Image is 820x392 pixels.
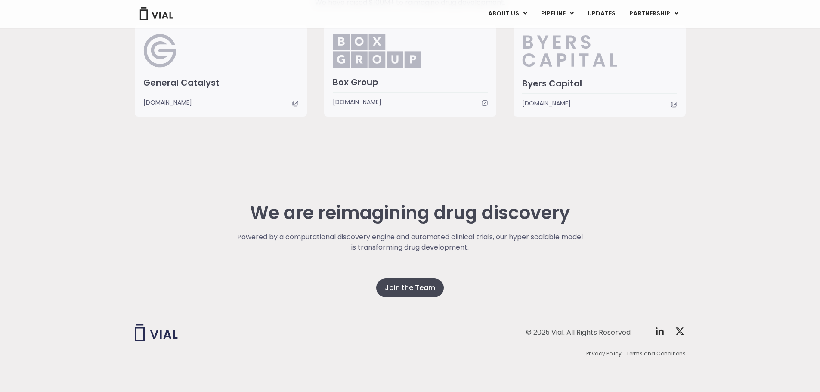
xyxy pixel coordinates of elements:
span: [DOMAIN_NAME] [333,97,381,107]
img: Vial logo wih "Vial" spelled out [135,324,178,341]
a: [DOMAIN_NAME] [333,97,488,107]
a: PIPELINEMenu Toggle [534,6,580,21]
a: [DOMAIN_NAME] [143,98,298,107]
div: © 2025 Vial. All Rights Reserved [526,328,631,337]
h3: Byers Capital [522,78,677,89]
a: [DOMAIN_NAME] [522,99,677,108]
h3: General Catalyst [143,77,298,88]
p: Powered by a computational discovery engine and automated clinical trials, our hyper scalable mod... [236,232,584,253]
a: Privacy Policy [586,350,622,358]
h3: Box Group [333,77,488,88]
img: Byers_Capital.svg [522,34,652,68]
span: Join the Team [385,283,435,293]
img: Box_Group.png [333,34,421,68]
a: PARTNERSHIPMenu Toggle [622,6,685,21]
a: UPDATES [581,6,622,21]
span: [DOMAIN_NAME] [522,99,571,108]
a: Join the Team [376,278,444,297]
a: Terms and Conditions [626,350,686,358]
img: General Catalyst Logo [143,34,177,68]
h2: We are reimagining drug discovery [236,203,584,223]
a: ABOUT USMenu Toggle [481,6,534,21]
img: Vial Logo [139,7,173,20]
span: [DOMAIN_NAME] [143,98,192,107]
